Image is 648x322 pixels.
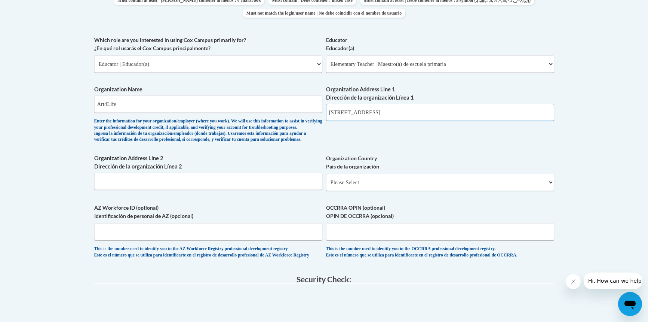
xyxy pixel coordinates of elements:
label: AZ Workforce ID (optional) Identificación de personal de AZ (opcional) [94,204,322,220]
span: Security Check: [297,274,351,284]
iframe: Button to launch messaging window [618,292,642,316]
iframe: reCAPTCHA [267,291,381,321]
label: Organization Address Line 1 Dirección de la organización Línea 1 [326,85,554,102]
div: Enter the information for your organization/employer (where you work). We will use this informati... [94,118,322,143]
div: This is the number used to identify you in the AZ Workforce Registry professional development reg... [94,246,322,258]
label: Which role are you interested in using Cox Campus primarily for? ¿En qué rol usarás el Cox Campus... [94,36,322,52]
label: OCCRRA OPIN (optional) OPIN DE OCCRRA (opcional) [326,204,554,220]
iframe: Close message [566,274,581,289]
label: Organization Name [94,85,322,94]
span: Hi. How can we help? [4,5,61,11]
iframe: Message from company [584,273,642,289]
input: Metadata input [94,173,322,190]
label: Organization Country País de la organización [326,154,554,171]
label: Organization Address Line 2 Dirección de la organización Línea 2 [94,154,322,171]
div: This is the number used to identify you in the OCCRRA professional development registry. Este es ... [326,246,554,258]
input: Metadata input [94,95,322,113]
label: Educator Educador(a) [326,36,554,52]
input: Metadata input [326,104,554,121]
span: Must not match the login/user name | No debe coincidir con el nombre de usuario [243,9,405,18]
